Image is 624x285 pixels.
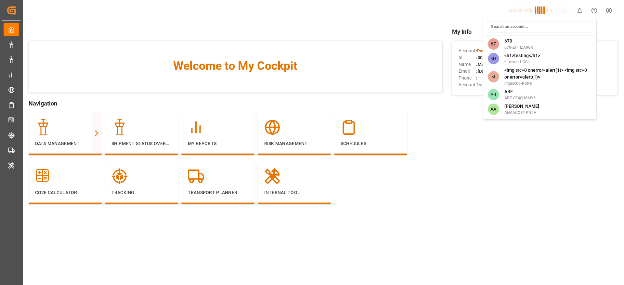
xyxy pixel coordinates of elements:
[459,75,476,81] span: Phone
[264,189,324,196] p: Internal Tool
[264,140,324,147] p: Risk Management
[587,3,602,18] button: Help Center
[459,81,486,88] span: Account Type
[459,47,476,54] span: Account
[476,48,515,53] span: :
[452,27,617,36] span: My Info
[459,54,476,61] span: Id
[476,69,578,74] span: : [DOMAIN_NAME][EMAIL_ADDRESS][DOMAIN_NAME]
[341,140,401,147] p: Schedules
[29,99,442,108] span: Navigation
[111,189,172,196] p: Tracking
[459,61,476,68] span: Name
[111,140,172,147] p: Shipment Status Overview
[476,55,519,60] span: : 0011t000013eqN2AAI
[188,140,248,147] p: My Reports
[459,68,476,75] span: Email
[42,57,429,75] span: Welcome to My Cockpit
[487,21,593,32] input: Search an account...
[477,48,515,53] span: Evonik Industries AG
[572,3,587,18] button: show 0 new notifications
[35,189,95,196] p: CO2e Calculator
[476,62,498,67] span: : Madhu T V
[35,140,95,147] p: Data Management
[188,189,248,196] p: Transport Planner
[476,76,481,81] span: : —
